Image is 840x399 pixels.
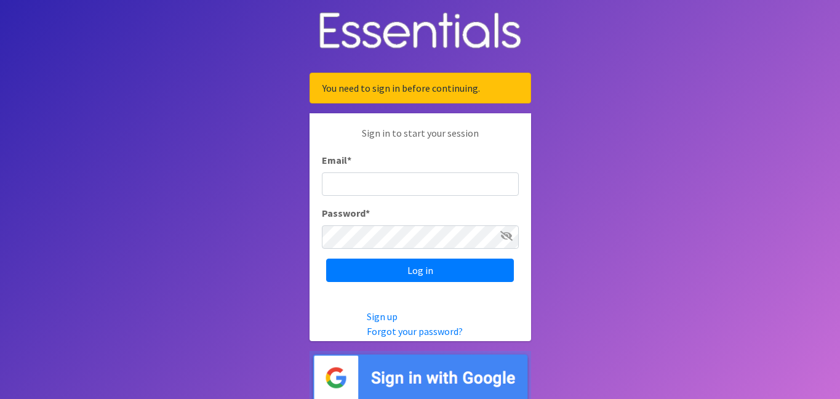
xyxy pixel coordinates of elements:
[322,153,351,167] label: Email
[326,259,514,282] input: Log in
[310,73,531,103] div: You need to sign in before continuing.
[366,207,370,219] abbr: required
[347,154,351,166] abbr: required
[322,126,519,153] p: Sign in to start your session
[367,325,463,337] a: Forgot your password?
[322,206,370,220] label: Password
[367,310,398,323] a: Sign up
